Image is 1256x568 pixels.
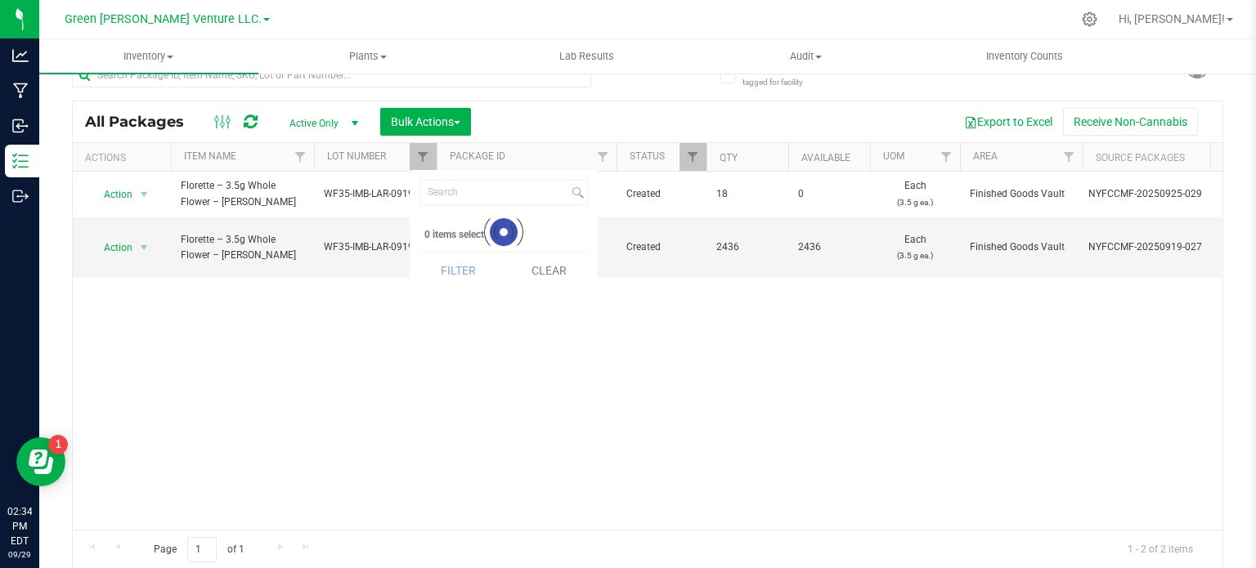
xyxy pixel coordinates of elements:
[12,188,29,204] inline-svg: Outbound
[1083,143,1246,172] th: Source Packages
[72,63,591,87] input: Search Package ID, Item Name, SKU, Lot or Part Number...
[48,435,68,454] iframe: Resource center unread badge
[478,39,697,74] a: Lab Results
[134,183,155,206] span: select
[716,239,778,255] span: 2436
[880,178,950,209] span: Each
[537,49,636,64] span: Lab Results
[89,183,133,206] span: Action
[7,548,32,561] p: 09/29
[720,152,738,163] a: Qty
[1063,108,1198,136] button: Receive Non-Cannabis
[12,83,29,99] inline-svg: Manufacturing
[970,186,1073,202] span: Finished Goods Vault
[16,437,65,486] iframe: Resource center
[181,232,304,263] span: Florette – 3.5g Whole Flower – [PERSON_NAME]
[1115,537,1206,561] span: 1 - 2 of 2 items
[85,152,164,163] div: Actions
[39,49,258,64] span: Inventory
[880,195,950,210] p: (3.5 g ea.)
[1079,11,1100,27] div: Manage settings
[327,150,386,162] a: Lot Number
[1088,239,1241,255] div: Value 1: NYFCCMF-20250919-027
[65,12,262,26] span: Green [PERSON_NAME] Venture LLC.
[7,504,32,548] p: 02:34 PM EDT
[880,232,950,263] span: Each
[1056,143,1083,171] a: Filter
[590,143,617,171] a: Filter
[696,39,915,74] a: Audit
[626,186,697,202] span: Created
[880,248,950,263] p: (3.5 g ea.)
[287,143,314,171] a: Filter
[259,49,477,64] span: Plants
[134,236,155,259] span: select
[12,47,29,64] inline-svg: Analytics
[933,143,960,171] a: Filter
[324,186,427,202] span: WF35-IMB-LAR-091925
[187,537,217,562] input: 1
[953,108,1063,136] button: Export to Excel
[12,118,29,134] inline-svg: Inbound
[964,49,1085,64] span: Inventory Counts
[1119,12,1225,25] span: Hi, [PERSON_NAME]!
[716,186,778,202] span: 18
[410,143,437,171] a: Filter
[12,153,29,169] inline-svg: Inventory
[324,239,427,255] span: WF35-IMB-LAR-091925
[258,39,478,74] a: Plants
[39,39,258,74] a: Inventory
[380,108,471,136] button: Bulk Actions
[915,39,1134,74] a: Inventory Counts
[883,150,904,162] a: UOM
[626,239,697,255] span: Created
[85,113,200,131] span: All Packages
[801,152,850,163] a: Available
[973,150,998,162] a: Area
[450,150,505,162] a: Package ID
[798,186,860,202] span: 0
[630,150,665,162] a: Status
[184,150,236,162] a: Item Name
[680,143,706,171] a: Filter
[697,49,914,64] span: Audit
[970,239,1073,255] span: Finished Goods Vault
[89,236,133,259] span: Action
[391,115,460,128] span: Bulk Actions
[742,64,824,88] span: Include items not tagged for facility
[1088,186,1241,202] div: Value 1: NYFCCMF-20250925-029
[181,178,304,209] span: Florette – 3.5g Whole Flower – [PERSON_NAME]
[140,537,258,562] span: Page of 1
[798,239,860,255] span: 2436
